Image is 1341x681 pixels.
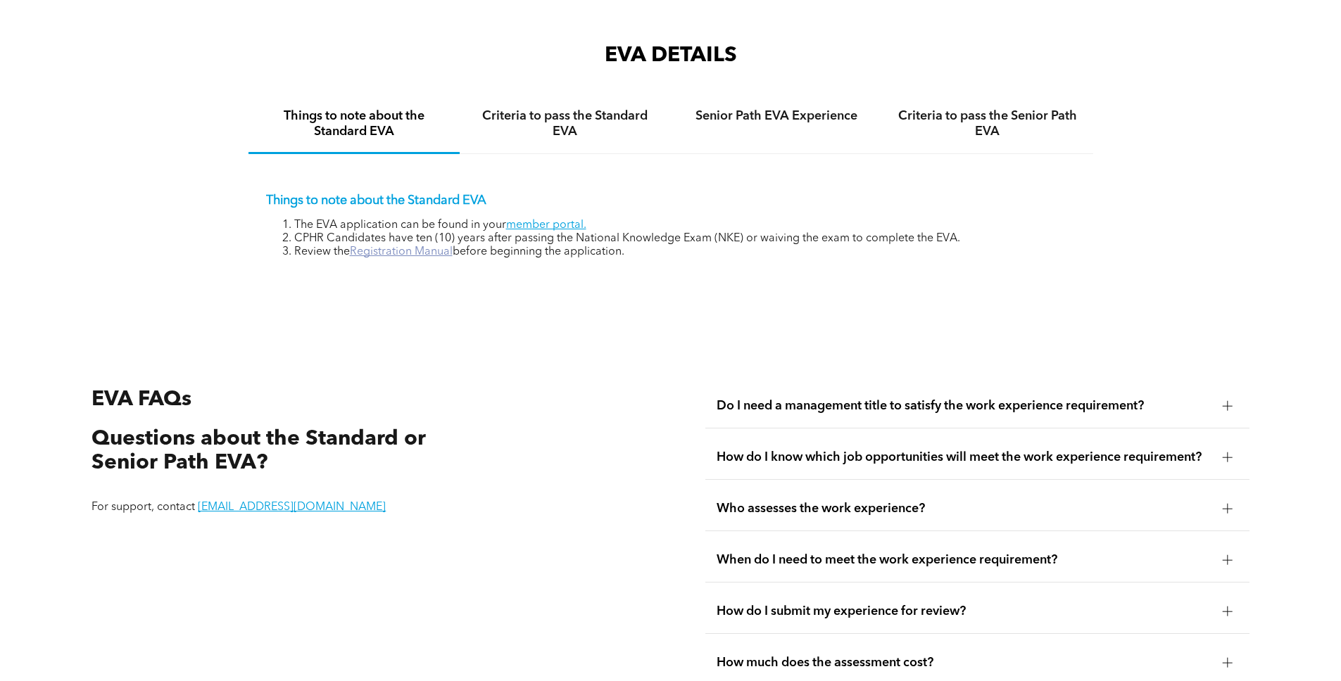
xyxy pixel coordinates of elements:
span: How do I submit my experience for review? [717,604,1211,619]
span: Questions about the Standard or Senior Path EVA? [92,428,426,474]
span: How do I know which job opportunities will meet the work experience requirement? [717,450,1211,465]
h4: Things to note about the Standard EVA [261,108,447,139]
h4: Criteria to pass the Senior Path EVA [895,108,1081,139]
li: The EVA application can be found in your [294,219,1076,232]
span: How much does the assessment cost? [717,655,1211,670]
a: member portal. [506,219,586,231]
li: CPHR Candidates have ten (10) years after passing the National Knowledge Exam (NKE) or waiving th... [294,232,1076,246]
h4: Senior Path EVA Experience [684,108,869,124]
li: Review the before beginning the application. [294,246,1076,259]
span: Do I need a management title to satisfy the work experience requirement? [717,398,1211,414]
span: For support, contact [92,502,195,513]
span: EVA FAQs [92,389,191,410]
a: Registration Manual [350,246,453,257]
p: Things to note about the Standard EVA [266,193,1076,208]
span: Who assesses the work experience? [717,501,1211,516]
h4: Criteria to pass the Standard EVA [472,108,658,139]
a: [EMAIL_ADDRESS][DOMAIN_NAME] [198,502,386,513]
span: EVA DETAILS [605,45,737,66]
span: When do I need to meet the work experience requirement? [717,552,1211,568]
